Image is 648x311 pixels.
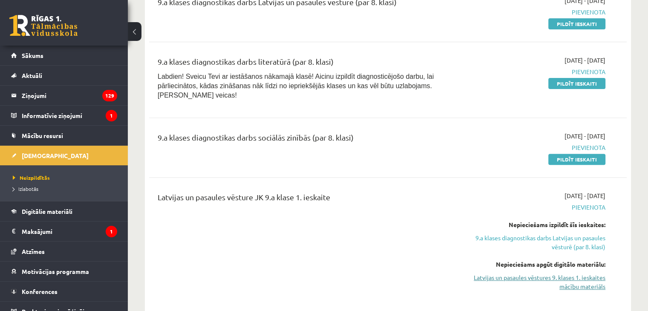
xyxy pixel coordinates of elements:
span: Aktuāli [22,72,42,79]
span: [DATE] - [DATE] [564,132,605,141]
span: [DATE] - [DATE] [564,56,605,65]
a: Aktuāli [11,66,117,85]
legend: Informatīvie ziņojumi [22,106,117,125]
a: Latvijas un pasaules vēstures 9. klases 1. ieskaites mācību materiāls [465,273,605,291]
div: Latvijas un pasaules vēsture JK 9.a klase 1. ieskaite [158,191,452,207]
legend: Maksājumi [22,222,117,241]
a: Informatīvie ziņojumi1 [11,106,117,125]
span: Digitālie materiāli [22,207,72,215]
a: Pildīt ieskaiti [548,18,605,29]
span: Pievienota [465,67,605,76]
a: Konferences [11,282,117,301]
a: Pildīt ieskaiti [548,78,605,89]
a: Izlabotās [13,185,119,193]
a: [DEMOGRAPHIC_DATA] [11,146,117,165]
span: Mācību resursi [22,132,63,139]
span: Atzīmes [22,248,45,255]
a: Mācību resursi [11,126,117,145]
a: Ziņojumi129 [11,86,117,105]
i: 1 [106,226,117,237]
legend: Ziņojumi [22,86,117,105]
div: 9.a klases diagnostikas darbs literatūrā (par 8. klasi) [158,56,452,72]
span: Pievienota [465,8,605,17]
span: Pievienota [465,203,605,212]
i: 129 [102,90,117,101]
span: Labdien! Sveicu Tevi ar iestāšanos nākamajā klasē! Aicinu izpildīt diagnosticējošo darbu, lai pār... [158,73,434,99]
a: Atzīmes [11,242,117,261]
a: Digitālie materiāli [11,202,117,221]
div: 9.a klases diagnostikas darbs sociālās zinībās (par 8. klasi) [158,132,452,147]
a: Rīgas 1. Tālmācības vidusskola [9,15,78,36]
span: Motivācijas programma [22,268,89,275]
a: Pildīt ieskaiti [548,154,605,165]
a: Motivācijas programma [11,262,117,281]
span: Izlabotās [13,185,38,192]
span: Sākums [22,52,43,59]
a: 9.a klases diagnostikas darbs Latvijas un pasaules vēsturē (par 8. klasi) [465,233,605,251]
i: 1 [106,110,117,121]
span: Pievienota [465,143,605,152]
span: [DATE] - [DATE] [564,191,605,200]
a: Maksājumi1 [11,222,117,241]
span: Neizpildītās [13,174,50,181]
a: Sākums [11,46,117,65]
a: Neizpildītās [13,174,119,181]
div: Nepieciešams izpildīt šīs ieskaites: [465,220,605,229]
div: Nepieciešams apgūt digitālo materiālu: [465,260,605,269]
span: Konferences [22,288,58,295]
span: [DEMOGRAPHIC_DATA] [22,152,89,159]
